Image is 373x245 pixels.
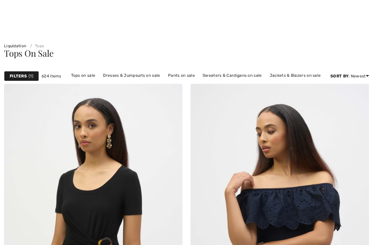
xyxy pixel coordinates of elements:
[29,73,33,79] span: 1
[42,73,61,79] span: 624 items
[68,71,99,80] a: Tops on sale
[157,80,190,88] a: Skirts on sale
[4,44,26,48] a: Liquidation
[199,71,265,80] a: Sweaters & Cardigans on sale
[100,71,163,80] a: Dresses & Jumpsuits on sale
[10,73,27,79] strong: Filters
[28,44,44,48] a: Tops
[4,47,53,59] span: Tops On Sale
[192,80,235,88] a: Outerwear on sale
[165,71,198,80] a: Pants on sale
[330,73,369,79] div: : Newest
[266,71,324,80] a: Jackets & Blazers on sale
[330,74,349,78] strong: Sort By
